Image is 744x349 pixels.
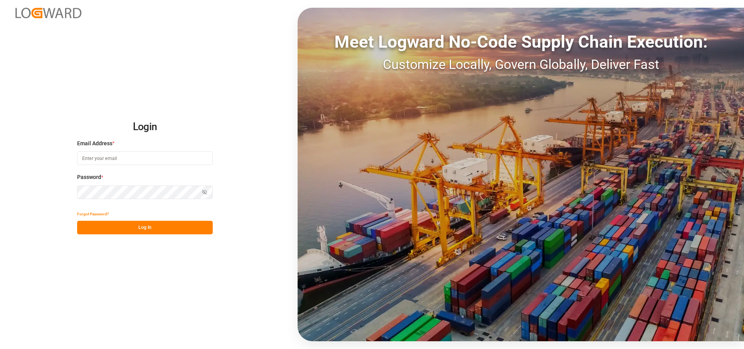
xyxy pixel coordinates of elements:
[298,55,744,74] div: Customize Locally, Govern Globally, Deliver Fast
[298,29,744,55] div: Meet Logward No-Code Supply Chain Execution:
[77,139,112,148] span: Email Address
[15,8,81,18] img: Logward_new_orange.png
[77,173,101,181] span: Password
[77,221,213,234] button: Log In
[77,207,109,221] button: Forgot Password?
[77,115,213,139] h2: Login
[77,151,213,165] input: Enter your email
